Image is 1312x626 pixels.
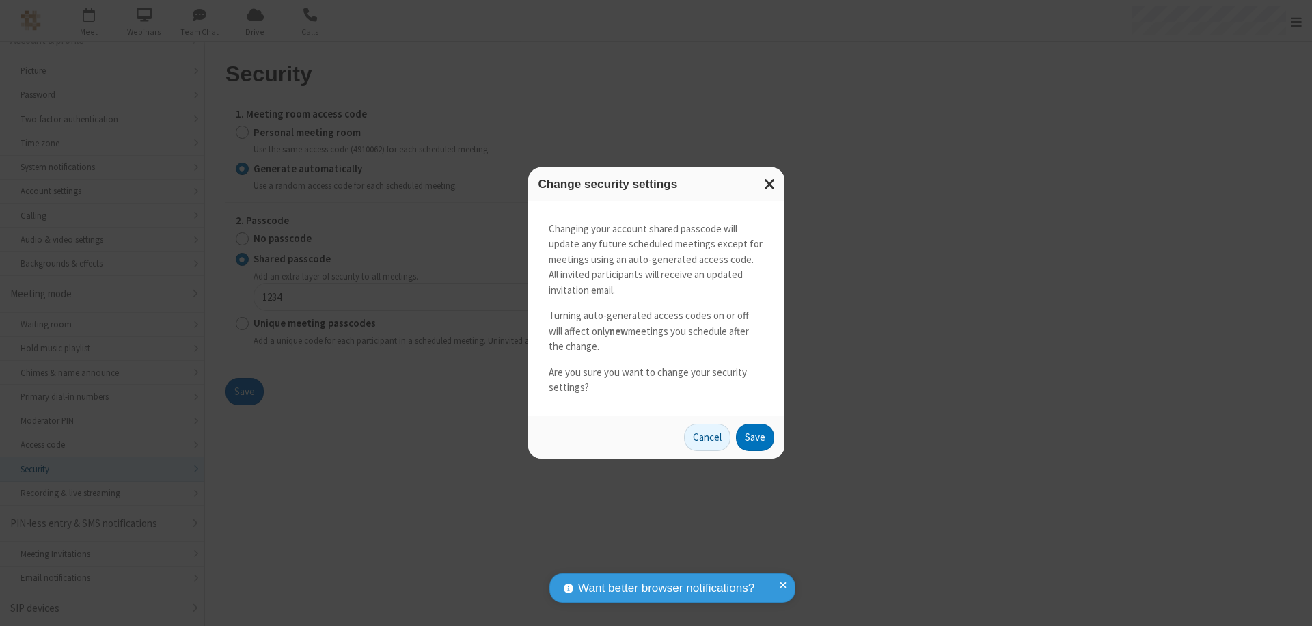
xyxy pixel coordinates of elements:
button: Close modal [756,167,784,201]
p: Turning auto-generated access codes on or off will affect only meetings you schedule after the ch... [549,308,764,355]
p: Are you sure you want to change your security settings? [549,365,764,396]
h3: Change security settings [538,178,774,191]
span: Want better browser notifications? [578,580,754,597]
button: Save [736,424,774,451]
p: Changing your account shared passcode will update any future scheduled meetings except for meetin... [549,221,764,299]
strong: new [610,325,628,338]
button: Cancel [684,424,730,451]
